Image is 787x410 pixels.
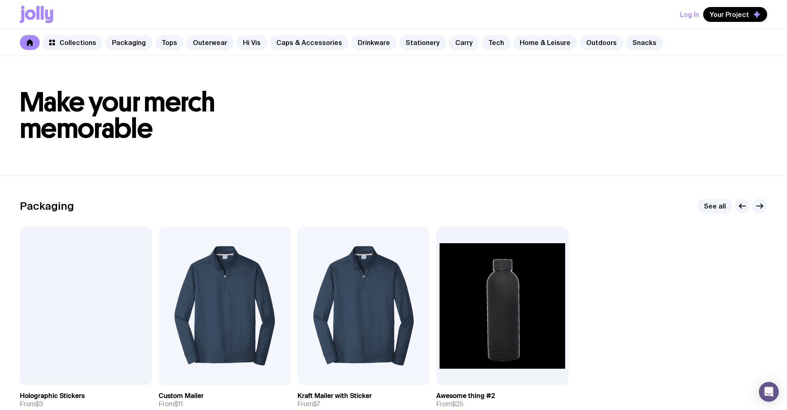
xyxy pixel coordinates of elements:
[697,199,732,213] a: See all
[105,35,152,50] a: Packaging
[20,200,74,212] h2: Packaging
[20,86,215,145] span: Make your merch memorable
[270,35,349,50] a: Caps & Accessories
[313,400,320,408] span: $7
[42,35,103,50] a: Collections
[155,35,184,50] a: Tops
[236,35,267,50] a: Hi Vis
[482,35,511,50] a: Tech
[759,382,779,402] div: Open Intercom Messenger
[680,7,699,22] button: Log In
[186,35,234,50] a: Outerwear
[399,35,446,50] a: Stationery
[436,392,495,400] h3: Awesome thing #2
[580,35,623,50] a: Outdoors
[20,392,85,400] h3: Holographic Stickers
[710,10,749,19] span: Your Project
[297,400,320,408] span: From
[59,38,96,47] span: Collections
[703,7,767,22] button: Your Project
[626,35,663,50] a: Snacks
[449,35,479,50] a: Carry
[174,400,183,408] span: $11
[436,400,464,408] span: From
[36,400,43,408] span: $3
[20,400,43,408] span: From
[297,392,372,400] h3: Kraft Mailer with Sticker
[159,400,183,408] span: From
[452,400,464,408] span: $25
[159,392,204,400] h3: Custom Mailer
[351,35,397,50] a: Drinkware
[513,35,577,50] a: Home & Leisure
